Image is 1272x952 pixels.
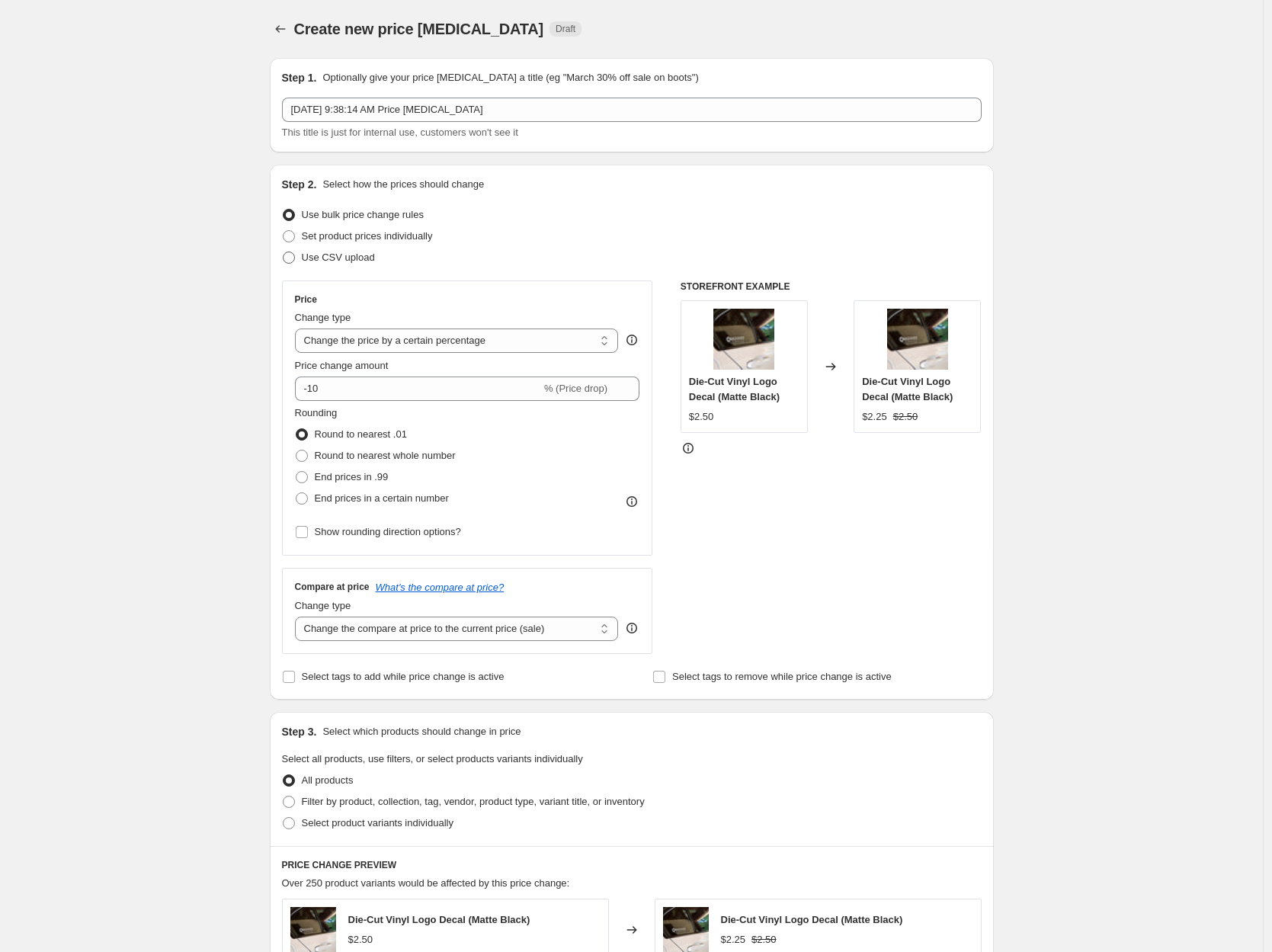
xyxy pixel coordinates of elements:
span: Use CSV upload [302,252,375,263]
p: Select how the prices should change [322,177,484,192]
span: Round to nearest .01 [315,428,407,440]
span: All products [302,774,354,786]
h3: Compare at price [295,581,370,593]
div: help [624,332,639,348]
div: $2.25 [721,932,746,947]
h6: PRICE CHANGE PREVIEW [282,859,982,871]
span: Select product variants individually [302,817,453,829]
span: Die-Cut Vinyl Logo Decal (Matte Black) [862,376,953,402]
span: Select all products, use filters, or select products variants individually [282,753,583,764]
p: Select which products should change in price [322,724,521,739]
span: Die-Cut Vinyl Logo Decal (Matte Black) [689,376,780,402]
input: 30% off holiday sale [282,98,982,122]
span: Rounding [295,407,338,418]
h2: Step 1. [282,70,317,85]
span: Price change amount [295,360,389,371]
strike: $2.50 [893,409,918,425]
span: % (Price drop) [544,383,607,394]
span: Die-Cut Vinyl Logo Decal (Matte Black) [348,914,530,925]
span: Use bulk price change rules [302,209,424,220]
button: Price change jobs [270,18,291,40]
span: Change type [295,312,351,323]
h6: STOREFRONT EXAMPLE [681,280,982,293]
span: Select tags to remove while price change is active [672,671,892,682]
div: help [624,620,639,636]
h3: Price [295,293,317,306]
span: Filter by product, collection, tag, vendor, product type, variant title, or inventory [302,796,645,807]
h2: Step 2. [282,177,317,192]
div: $2.50 [689,409,714,425]
div: $2.25 [862,409,887,425]
span: Set product prices individually [302,230,433,242]
span: Round to nearest whole number [315,450,456,461]
div: $2.50 [348,932,373,947]
h2: Step 3. [282,724,317,739]
span: Show rounding direction options? [315,526,461,537]
button: What's the compare at price? [376,582,505,593]
span: Draft [556,23,575,35]
span: This title is just for internal use, customers won't see it [282,127,518,138]
span: End prices in a certain number [315,492,449,504]
span: Select tags to add while price change is active [302,671,505,682]
span: Die-Cut Vinyl Logo Decal (Matte Black) [721,914,903,925]
strike: $2.50 [751,932,777,947]
span: Change type [295,600,351,611]
span: Over 250 product variants would be affected by this price change: [282,877,570,889]
input: -15 [295,377,541,401]
span: Create new price [MEDICAL_DATA] [294,21,544,37]
img: 0U9A0426_80x.jpg [887,309,948,370]
img: 0U9A0426_80x.jpg [713,309,774,370]
p: Optionally give your price [MEDICAL_DATA] a title (eg "March 30% off sale on boots") [322,70,698,85]
span: End prices in .99 [315,471,389,482]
